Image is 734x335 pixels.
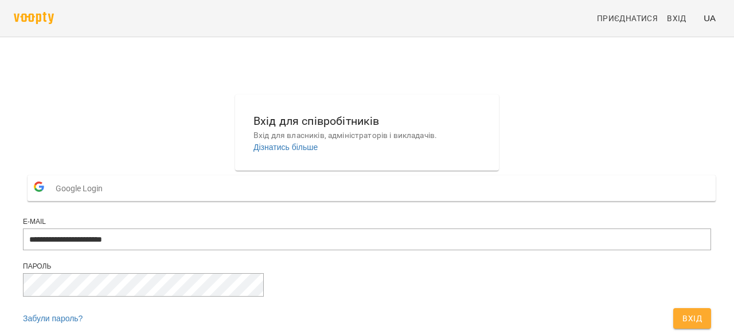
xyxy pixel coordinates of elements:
[682,312,702,325] span: Вхід
[23,314,83,323] a: Забули пароль?
[592,8,662,29] a: Приєднатися
[673,308,711,329] button: Вхід
[23,262,711,271] div: Пароль
[662,8,699,29] a: Вхід
[253,112,481,130] h6: Вхід для співробітників
[23,217,711,227] div: E-mail
[244,103,490,162] button: Вхід для співробітниківВхід для власників, адміністраторів і викладачів.Дізнатись більше
[253,130,481,141] p: Вхід для власників, адміністраторів і викладачів.
[704,12,716,24] span: UA
[253,143,318,152] a: Дізнатись більше
[667,11,686,25] span: Вхід
[56,177,108,200] span: Google Login
[28,175,716,201] button: Google Login
[597,11,658,25] span: Приєднатися
[14,12,54,24] img: voopty.png
[699,7,720,29] button: UA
